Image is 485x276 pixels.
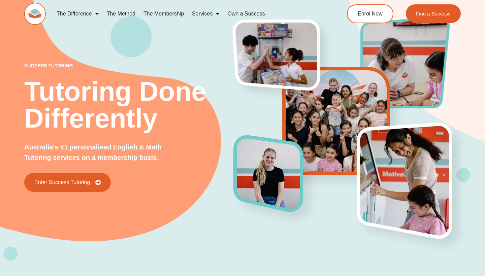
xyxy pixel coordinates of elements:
[24,173,111,192] a: Enter Success Tutoring
[139,6,188,22] a: The Membership
[53,6,103,22] a: The Difference
[188,6,223,22] a: Services
[347,4,393,23] a: Enrol Now
[223,6,269,22] a: Own a Success
[53,6,322,22] nav: Menu
[103,6,139,22] a: The Method
[358,11,383,16] span: Enrol Now
[34,180,90,185] span: Enter Success Tutoring
[24,63,234,68] p: success tutoring
[416,11,451,16] span: Find a Success
[24,78,234,132] h2: Tutoring Done Differently
[406,4,461,23] a: Find a Success
[451,244,485,276] iframe: Chat Widget
[24,142,177,163] p: Australia's #1 personalised English & Math Tutoring services on a membership basis.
